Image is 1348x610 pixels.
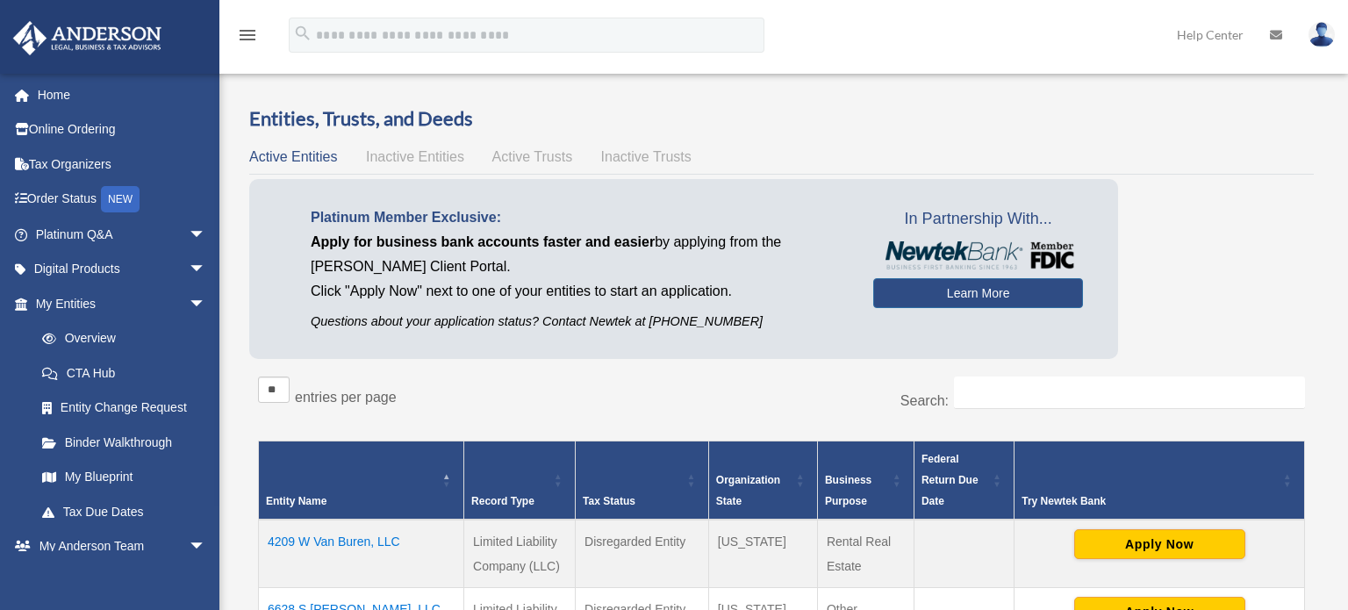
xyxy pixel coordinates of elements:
img: Anderson Advisors Platinum Portal [8,21,167,55]
span: arrow_drop_down [189,252,224,288]
i: search [293,24,312,43]
img: NewtekBankLogoSM.png [882,241,1074,269]
span: Inactive Trusts [601,149,692,164]
h3: Entities, Trusts, and Deeds [249,105,1314,133]
a: Home [12,77,233,112]
a: Digital Productsarrow_drop_down [12,252,233,287]
span: Organization State [716,474,780,507]
a: Tax Organizers [12,147,233,182]
span: arrow_drop_down [189,217,224,253]
span: Active Trusts [492,149,573,164]
a: Order StatusNEW [12,182,233,218]
td: 4209 W Van Buren, LLC [259,520,464,588]
span: Tax Status [583,495,635,507]
a: My Blueprint [25,460,224,495]
button: Apply Now [1074,529,1245,559]
th: Entity Name: Activate to invert sorting [259,441,464,520]
i: menu [237,25,258,46]
img: User Pic [1309,22,1335,47]
p: by applying from the [PERSON_NAME] Client Portal. [311,230,847,279]
div: NEW [101,186,140,212]
p: Platinum Member Exclusive: [311,205,847,230]
th: Tax Status: Activate to sort [576,441,709,520]
a: Binder Walkthrough [25,425,224,460]
td: Disregarded Entity [576,520,709,588]
span: Active Entities [249,149,337,164]
label: Search: [900,393,949,408]
p: Questions about your application status? Contact Newtek at [PHONE_NUMBER] [311,311,847,333]
a: Overview [25,321,215,356]
div: Try Newtek Bank [1022,491,1278,512]
a: My Entitiesarrow_drop_down [12,286,224,321]
a: My Anderson Teamarrow_drop_down [12,529,233,564]
span: Record Type [471,495,534,507]
span: arrow_drop_down [189,529,224,565]
th: Federal Return Due Date: Activate to sort [914,441,1014,520]
span: In Partnership With... [873,205,1083,233]
a: Tax Due Dates [25,494,224,529]
span: Inactive Entities [366,149,464,164]
a: Entity Change Request [25,391,224,426]
span: Apply for business bank accounts faster and easier [311,234,655,249]
span: arrow_drop_down [189,286,224,322]
span: Federal Return Due Date [921,453,979,507]
span: Business Purpose [825,474,871,507]
a: Platinum Q&Aarrow_drop_down [12,217,233,252]
th: Organization State: Activate to sort [708,441,817,520]
td: Limited Liability Company (LLC) [464,520,576,588]
th: Business Purpose: Activate to sort [817,441,914,520]
th: Record Type: Activate to sort [464,441,576,520]
a: Learn More [873,278,1083,308]
th: Try Newtek Bank : Activate to sort [1015,441,1305,520]
a: menu [237,31,258,46]
a: CTA Hub [25,355,224,391]
label: entries per page [295,390,397,405]
td: Rental Real Estate [817,520,914,588]
p: Click "Apply Now" next to one of your entities to start an application. [311,279,847,304]
a: Online Ordering [12,112,233,147]
span: Entity Name [266,495,326,507]
td: [US_STATE] [708,520,817,588]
